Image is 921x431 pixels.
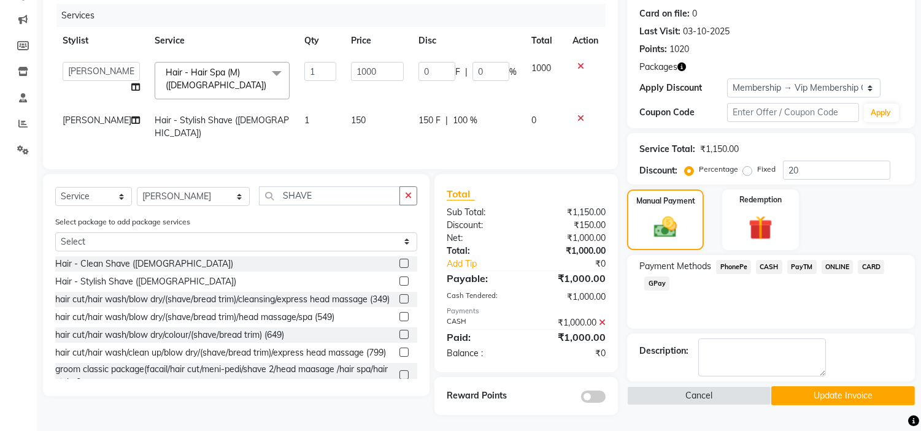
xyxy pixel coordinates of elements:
span: CASH [756,260,782,274]
span: GPay [644,277,669,291]
div: ₹1,150.00 [700,143,739,156]
label: Manual Payment [636,196,695,207]
div: hair cut/hair wash/clean up/blow dry/(shave/bread trim)/express head massage (799) [55,346,386,359]
span: Total [447,188,475,200]
th: Action [565,27,606,55]
span: Packages [639,61,677,74]
div: Hair - Stylish Shave ([DEMOGRAPHIC_DATA]) [55,275,236,288]
span: 1 [304,115,309,126]
div: Total: [437,245,526,257]
div: ₹1,000.00 [526,291,615,303]
div: groom classic package(facail/hair cut/meni-pedi/shave 2/head maasage /hair spa/hair style 2 [55,363,395,389]
div: Discount: [437,219,526,232]
div: Coupon Code [639,106,727,119]
div: hair cut/hair wash/blow dry/(shave/bread trim)/cleansing/express head massage (349) [55,293,390,306]
span: CARD [858,260,884,274]
th: Stylist [55,27,147,55]
label: Fixed [757,164,776,175]
input: Search or Scan [259,186,400,205]
th: Qty [297,27,344,55]
span: 0 [531,115,536,126]
button: Update Invoice [771,386,915,405]
div: ₹1,000.00 [526,271,615,286]
div: ₹1,000.00 [526,232,615,245]
span: Hair - Stylish Shave ([DEMOGRAPHIC_DATA]) [155,115,289,139]
div: CASH [437,316,526,329]
div: ₹1,150.00 [526,206,615,219]
div: 0 [692,7,697,20]
span: PayTM [787,260,817,274]
span: PhonePe [716,260,751,274]
div: Service Total: [639,143,695,156]
div: Cash Tendered: [437,291,526,303]
div: 1020 [669,43,689,56]
img: _gift.svg [741,213,780,243]
div: ₹1,000.00 [526,330,615,345]
div: Description: [639,345,688,357]
div: Balance : [437,347,526,360]
label: Select package to add package services [55,216,190,227]
div: ₹0 [541,257,615,270]
label: Percentage [699,164,738,175]
span: 150 [351,115,366,126]
div: ₹0 [526,347,615,360]
div: Net: [437,232,526,245]
span: % [509,66,517,78]
div: Discount: [639,164,677,177]
div: Apply Discount [639,82,727,94]
button: Apply [864,104,899,122]
span: Hair - Hair Spa (M) ([DEMOGRAPHIC_DATA]) [166,67,266,91]
div: 03-10-2025 [683,25,730,38]
div: Services [56,4,615,27]
div: ₹150.00 [526,219,615,232]
div: Reward Points [437,389,526,403]
span: 100 % [453,114,477,127]
span: | [445,114,448,127]
button: Cancel [627,386,771,405]
a: Add Tip [437,257,541,270]
span: | [465,66,468,78]
span: [PERSON_NAME] [63,115,131,126]
span: Payment Methods [639,260,711,273]
div: Payable: [437,271,526,286]
span: 150 F [418,114,441,127]
th: Service [147,27,297,55]
th: Price [344,27,411,55]
div: Last Visit: [639,25,680,38]
div: Card on file: [639,7,690,20]
a: x [266,80,272,91]
th: Total [524,27,565,55]
div: ₹1,000.00 [526,316,615,329]
span: 1000 [531,63,551,74]
div: Paid: [437,330,526,345]
img: _cash.svg [647,214,684,240]
div: hair cut/hair wash/blow dry/(shave/bread trim)/head massage/spa (549) [55,311,334,324]
div: Payments [447,306,606,316]
span: F [455,66,460,78]
label: Redemption [739,194,782,205]
div: Sub Total: [437,206,526,219]
div: ₹1,000.00 [526,245,615,257]
div: Points: [639,43,667,56]
input: Enter Offer / Coupon Code [727,103,858,122]
span: ONLINE [822,260,854,274]
th: Disc [411,27,524,55]
div: hair cut/hair wash/blow dry/colour/(shave/bread trim) (649) [55,329,284,341]
div: Hair - Clean Shave ([DEMOGRAPHIC_DATA]) [55,257,233,270]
